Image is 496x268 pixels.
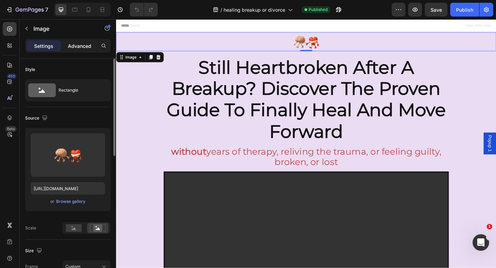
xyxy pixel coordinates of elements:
span: Published [309,7,328,13]
strong: without [60,138,98,150]
div: Browse gallery [56,198,85,205]
div: Source [25,114,49,123]
div: Image [9,38,23,44]
span: / [220,6,222,13]
div: Rectangle [59,82,101,98]
div: Beta [5,126,17,132]
div: Undo/Redo [130,3,158,17]
div: Scale [25,225,36,231]
div: 450 [7,73,17,79]
span: healing breakup or divorce [224,6,285,13]
span: or [50,197,54,206]
span: 1 [487,224,492,229]
button: Publish [450,3,479,17]
img: preview-image [52,145,83,165]
p: years of therapy, reliving the trauma, or feeling guilty, broken, or lost [52,138,361,162]
iframe: Design area [116,19,496,268]
iframe: Intercom live chat [473,234,489,251]
p: Advanced [68,42,91,50]
button: 7 [3,3,51,17]
span: Save [431,7,442,13]
strong: still heartbroken after a breakup? discover the proven guide to finally heal and move forward [55,41,359,134]
button: Save [425,3,447,17]
div: Style [25,66,35,73]
div: Size [25,246,43,256]
input: https://example.com/image.jpg [31,182,105,195]
p: Image [33,24,92,33]
div: Publish [456,6,473,13]
span: Popup 1 [403,126,410,144]
button: Browse gallery [56,198,86,205]
p: 7 [45,6,48,14]
p: Settings [34,42,53,50]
